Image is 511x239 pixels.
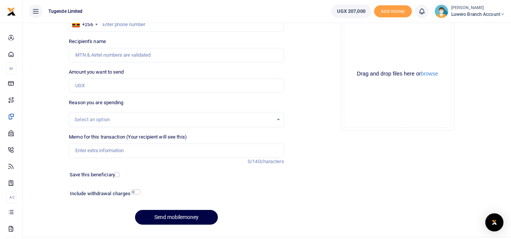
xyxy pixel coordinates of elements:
[69,18,99,31] div: Uganda: +256
[344,70,451,77] div: Drag and drop files here or
[6,62,16,75] li: M
[328,5,374,18] li: Wallet ballance
[337,8,365,15] span: UGX 207,000
[374,5,412,18] span: Add money
[248,159,261,164] span: 0/140
[435,5,505,18] a: profile-user [PERSON_NAME] Luwero Branch Account
[82,21,93,28] div: +256
[69,48,284,62] input: MTN & Airtel numbers are validated
[435,5,448,18] img: profile-user
[451,11,505,18] span: Luwero Branch Account
[261,159,284,164] span: characters
[7,8,16,14] a: logo-small logo-large logo-large
[69,99,123,106] label: Reason you are spending
[69,79,284,93] input: UGX
[69,68,124,76] label: Amount you want to send
[331,5,371,18] a: UGX 207,000
[69,17,284,32] input: Enter phone number
[6,191,16,204] li: Ac
[421,71,438,76] button: browse
[374,8,412,14] a: Add money
[69,143,284,158] input: Enter extra information
[7,7,16,16] img: logo-small
[69,38,106,45] label: Recipient's name
[485,213,503,231] div: Open Intercom Messenger
[45,8,86,15] span: Tugende Limited
[75,116,273,123] div: Select an option
[451,5,505,11] small: [PERSON_NAME]
[70,191,137,197] h6: Include withdrawal charges
[374,5,412,18] li: Toup your wallet
[341,17,454,131] div: File Uploader
[135,210,218,225] button: Send mobilemoney
[69,133,187,141] label: Memo for this transaction (Your recipient will see this)
[70,171,115,179] label: Save this beneficiary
